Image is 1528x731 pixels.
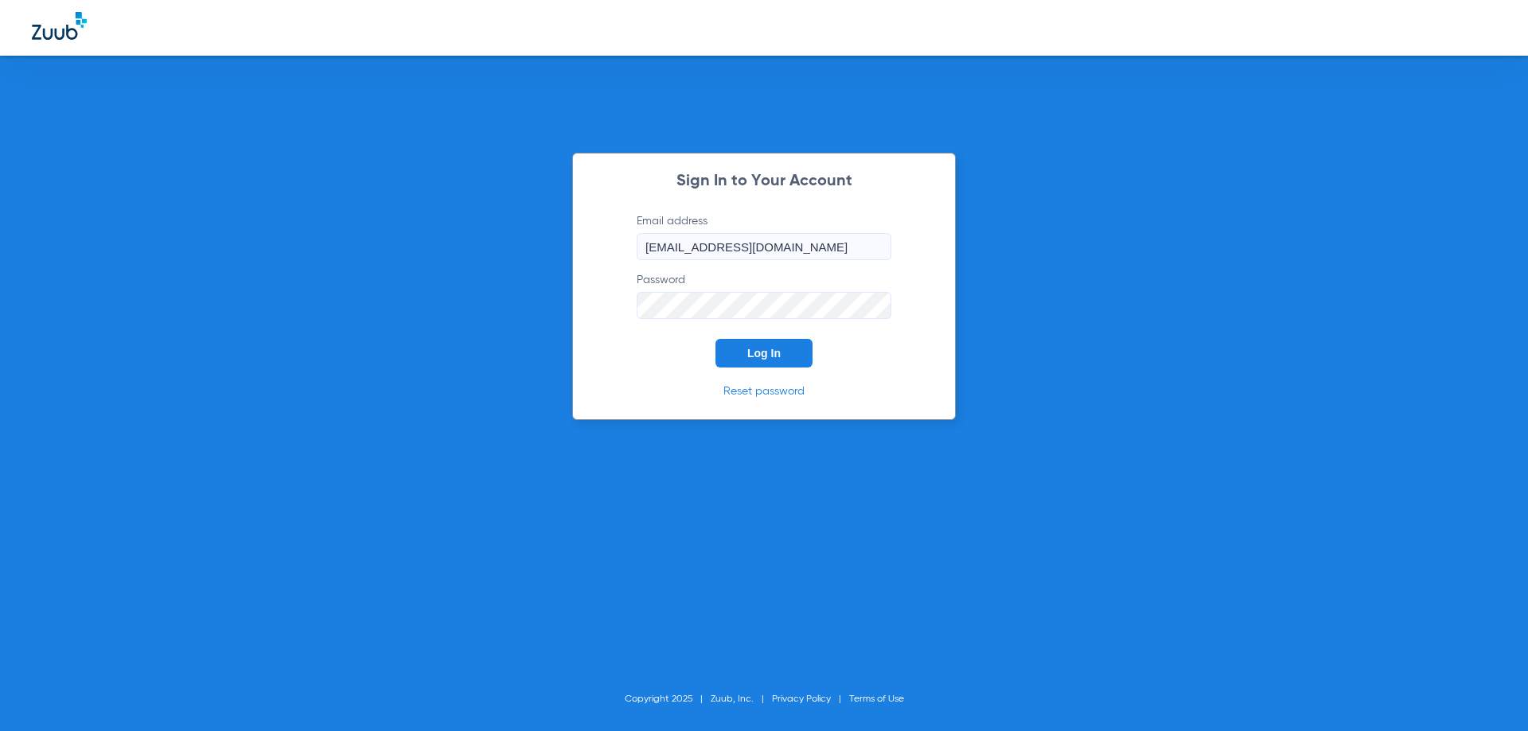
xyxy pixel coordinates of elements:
[1448,655,1528,731] iframe: Chat Widget
[32,12,87,40] img: Zuub Logo
[747,347,781,360] span: Log In
[849,694,904,704] a: Terms of Use
[637,213,891,260] label: Email address
[637,272,891,319] label: Password
[637,292,891,319] input: Password
[772,694,831,704] a: Privacy Policy
[637,233,891,260] input: Email address
[715,339,813,367] button: Log In
[613,173,915,189] h2: Sign In to Your Account
[625,691,711,707] li: Copyright 2025
[711,691,772,707] li: Zuub, Inc.
[723,386,805,397] a: Reset password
